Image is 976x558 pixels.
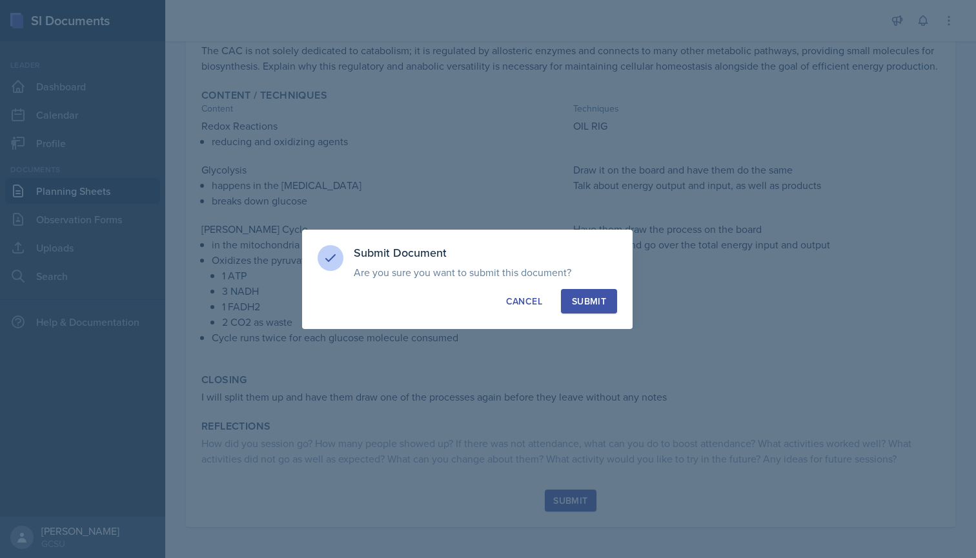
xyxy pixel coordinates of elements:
[561,289,617,314] button: Submit
[495,289,553,314] button: Cancel
[354,245,617,261] h3: Submit Document
[572,295,606,308] div: Submit
[506,295,542,308] div: Cancel
[354,266,617,279] p: Are you sure you want to submit this document?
